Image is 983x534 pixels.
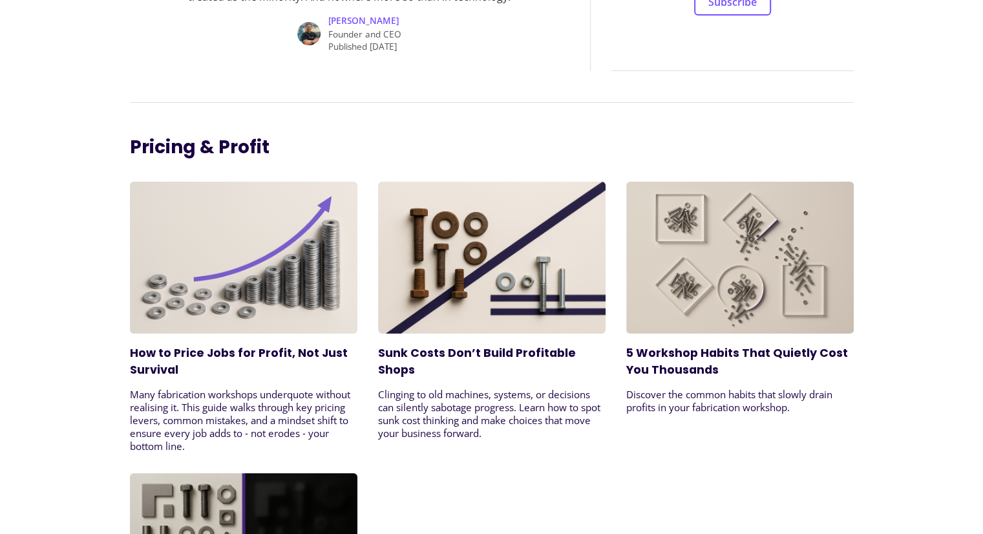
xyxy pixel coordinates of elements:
[130,182,357,334] img: How to Price Jobs for Profit, Not Just Survival
[378,388,606,440] p: Clinging to old machines, systems, or decisions can silently sabotage progress. Learn how to spot...
[109,134,874,161] h2: Pricing & Profit
[626,345,848,378] a: 5 Workshop Habits That Quietly Cost You Thousands
[378,345,576,378] a: Sunk Costs Don’t Build Profitable Shops
[328,14,399,27] span: [PERSON_NAME]
[328,40,397,52] span: Published [DATE]
[378,182,606,334] img: Sunk Costs Don’t Build Profitable Shops
[626,388,854,414] p: Discover the common habits that slowly drain profits in your fabrication workshop.
[297,22,321,45] img: Paul Lutkajtis
[130,345,348,378] a: How to Price Jobs for Profit, Not Just Survival
[328,28,401,40] span: Founder and CEO
[130,388,357,453] p: Many fabrication workshops underquote without realising it. This guide walks through key pricing ...
[626,182,854,334] img: 5 Workshop Habits That Quietly Cost You Thousands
